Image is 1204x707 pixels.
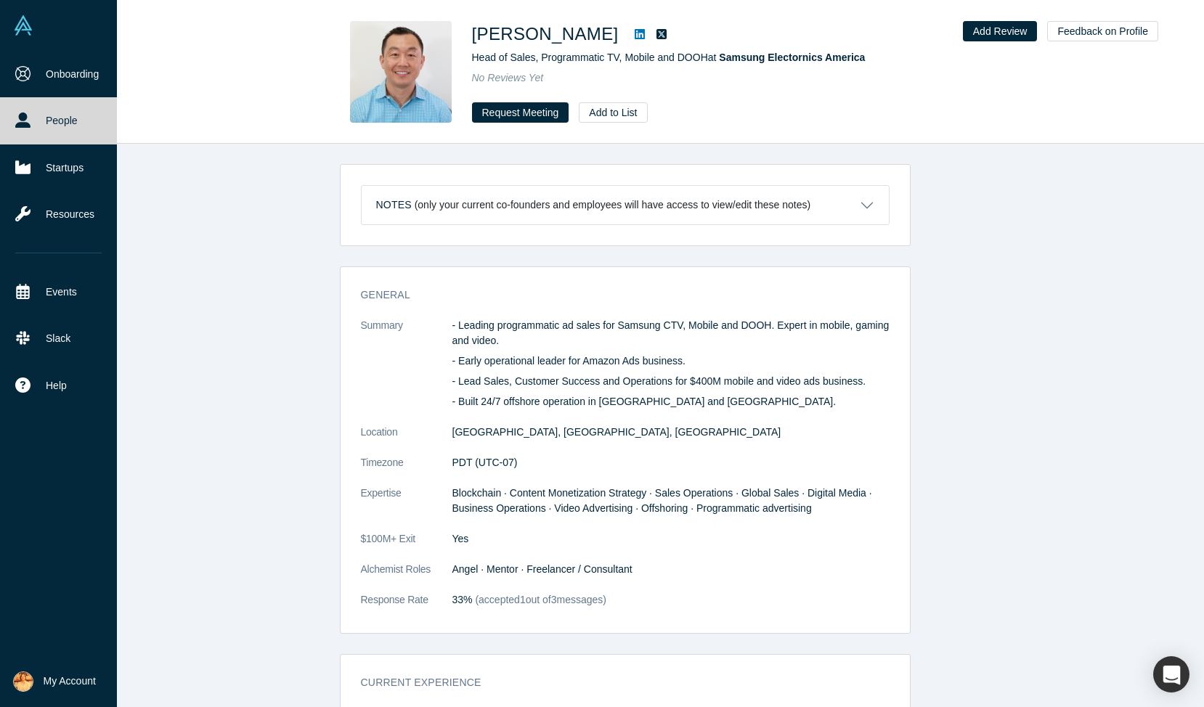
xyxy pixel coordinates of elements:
[376,197,412,213] h3: Notes
[13,671,96,692] button: My Account
[361,486,452,531] dt: Expertise
[452,455,890,470] dd: PDT (UTC-07)
[415,199,811,211] p: (only your current co-founders and employees will have access to view/edit these notes)
[361,425,452,455] dt: Location
[361,455,452,486] dt: Timezone
[719,52,865,63] a: Samsung Electornics America
[452,394,890,409] p: - Built 24/7 offshore operation in [GEOGRAPHIC_DATA] and [GEOGRAPHIC_DATA].
[350,21,452,123] img: Paul Chu's Profile Image
[472,21,619,47] h1: [PERSON_NAME]
[452,562,890,577] dd: Angel · Mentor · Freelancer / Consultant
[361,318,452,425] dt: Summary
[452,594,473,605] span: 33%
[1047,21,1158,41] button: Feedback on Profile
[452,374,890,389] p: - Lead Sales, Customer Success and Operations for $400M mobile and video ads business.
[579,102,647,123] button: Add to List
[472,72,544,83] span: No Reviews Yet
[362,186,889,224] button: Notes (only your current co-founders and employees will have access to view/edit these notes)
[452,487,872,514] span: Blockchain · Content Monetization Strategy · Sales Operations · Global Sales · Digital Media · Bu...
[361,675,869,690] h3: Current Experience
[46,378,67,393] span: Help
[963,21,1038,41] button: Add Review
[361,592,452,623] dt: Response Rate
[472,52,866,63] span: Head of Sales, Programmatic TV, Mobile and DOOH at
[472,102,569,123] button: Request Meeting
[452,318,890,348] p: - Leading programmatic ad sales for Samsung CTV, Mobile and DOOH. Expert in mobile, gaming and vi...
[361,531,452,562] dt: $100M+ Exit
[452,353,890,369] p: - Early operational leader for Amazon Ads business.
[44,674,96,689] span: My Account
[13,15,33,36] img: Alchemist Vault Logo
[13,671,33,692] img: Sumina Koiso's Account
[452,531,890,547] dd: Yes
[473,594,606,605] span: (accepted 1 out of 3 messages)
[361,287,869,303] h3: General
[361,562,452,592] dt: Alchemist Roles
[452,425,890,440] dd: [GEOGRAPHIC_DATA], [GEOGRAPHIC_DATA], [GEOGRAPHIC_DATA]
